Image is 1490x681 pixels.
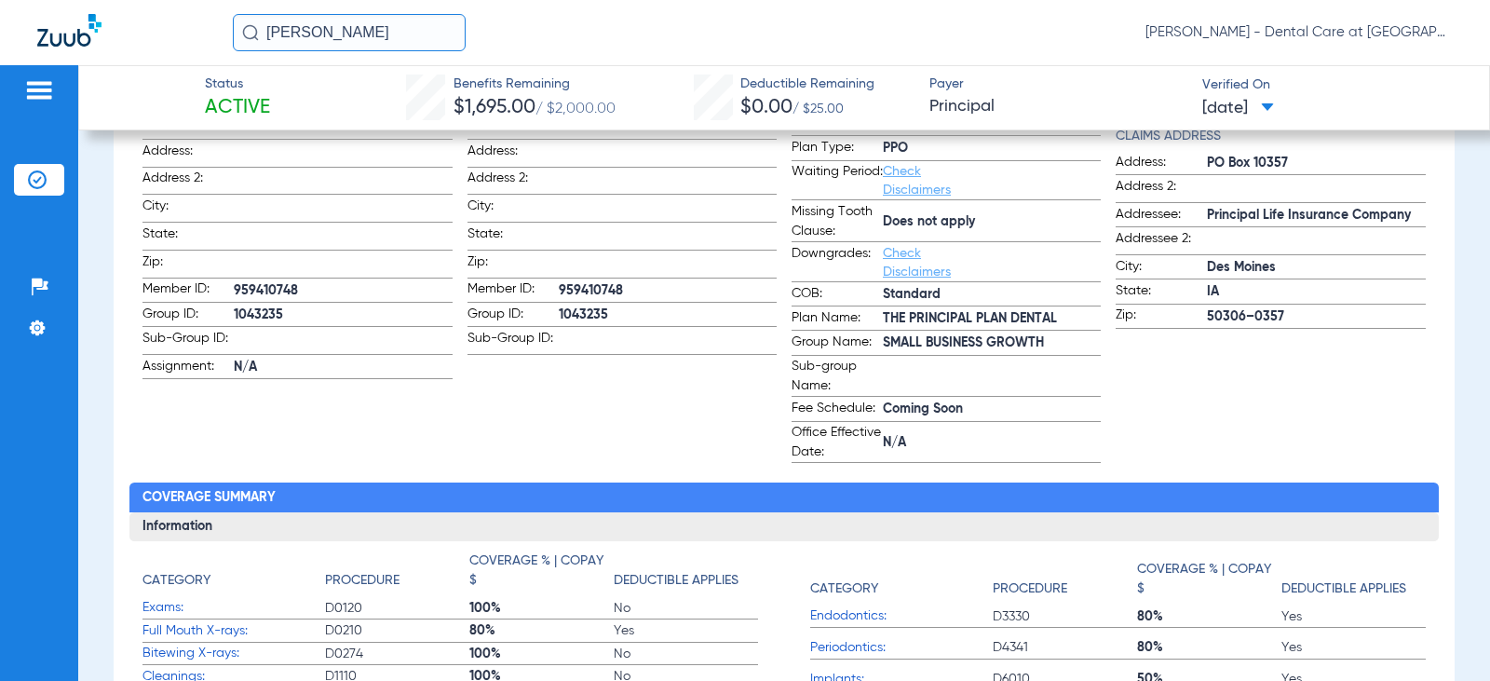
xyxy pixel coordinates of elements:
[142,305,234,327] span: Group ID:
[1116,205,1207,227] span: Addressee:
[883,400,1101,419] span: Coming Soon
[467,279,559,302] span: Member ID:
[792,102,844,116] span: / $25.00
[142,279,234,302] span: Member ID:
[242,24,259,41] img: Search Icon
[325,599,469,618] span: D0120
[1281,607,1426,626] span: Yes
[1207,206,1425,225] span: Principal Life Insurance Company
[142,169,234,194] span: Address 2:
[614,571,738,591] h4: Deductible Applies
[1116,153,1207,175] span: Address:
[234,306,452,325] span: 1043235
[1207,154,1425,173] span: PO Box 10357
[142,197,234,222] span: City:
[883,212,1101,232] span: Does not apply
[325,621,469,640] span: D0210
[142,552,325,597] app-breakdown-title: Category
[205,75,270,94] span: Status
[467,252,559,278] span: Zip:
[1116,229,1207,254] span: Addressee 2:
[614,621,758,640] span: Yes
[467,142,559,167] span: Address:
[883,247,951,279] a: Check Disclaimers
[740,98,792,117] span: $0.00
[614,645,758,663] span: No
[993,579,1067,599] h4: Procedure
[325,571,400,591] h4: Procedure
[142,329,234,354] span: Sub-Group ID:
[469,552,604,591] h4: Coverage % | Copay $
[1116,257,1207,279] span: City:
[929,75,1186,94] span: Payer
[1116,127,1425,146] h4: Claims Address
[883,309,1101,329] span: THE PRINCIPAL PLAN DENTAL
[1116,281,1207,304] span: State:
[883,285,1101,305] span: Standard
[233,14,466,51] input: Search for patients
[467,197,559,222] span: City:
[469,599,614,618] span: 100%
[883,433,1101,453] span: N/A
[993,552,1137,606] app-breakdown-title: Procedure
[325,645,469,663] span: D0274
[467,169,559,194] span: Address 2:
[469,621,614,640] span: 80%
[883,334,1101,353] span: SMALL BUSINESS GROWTH
[469,552,614,597] app-breakdown-title: Coverage % | Copay $
[792,284,883,306] span: COB:
[205,95,270,121] span: Active
[129,512,1438,542] h3: Information
[559,281,777,301] span: 959410748
[792,423,883,462] span: Office Effective Date:
[142,598,325,618] span: Exams:
[614,599,758,618] span: No
[1137,607,1281,626] span: 80%
[1137,560,1272,599] h4: Coverage % | Copay $
[1281,579,1406,599] h4: Deductible Applies
[1137,638,1281,657] span: 80%
[142,571,210,591] h4: Category
[740,75,874,94] span: Deductible Remaining
[1281,552,1426,606] app-breakdown-title: Deductible Applies
[792,333,883,355] span: Group Name:
[792,399,883,421] span: Fee Schedule:
[1281,638,1426,657] span: Yes
[792,162,883,199] span: Waiting Period:
[792,244,883,281] span: Downgrades:
[24,79,54,102] img: hamburger-icon
[129,483,1438,512] h2: Coverage Summary
[614,552,758,597] app-breakdown-title: Deductible Applies
[1137,552,1281,606] app-breakdown-title: Coverage % | Copay $
[142,357,234,379] span: Assignment:
[993,638,1137,657] span: D4341
[469,645,614,663] span: 100%
[325,552,469,597] app-breakdown-title: Procedure
[559,306,777,325] span: 1043235
[1207,307,1425,327] span: 50306–0357
[535,102,616,116] span: / $2,000.00
[467,225,559,250] span: State:
[142,252,234,278] span: Zip:
[234,281,452,301] span: 959410748
[792,138,883,160] span: Plan Type:
[37,14,102,47] img: Zuub Logo
[142,644,325,663] span: Bitewing X-rays:
[993,607,1137,626] span: D3330
[883,139,1101,158] span: PPO
[883,165,951,197] a: Check Disclaimers
[810,579,878,599] h4: Category
[1116,306,1207,328] span: Zip:
[1145,23,1453,42] span: [PERSON_NAME] - Dental Care at [GEOGRAPHIC_DATA]
[792,202,883,241] span: Missing Tooth Clause:
[929,95,1186,118] span: Principal
[454,75,616,94] span: Benefits Remaining
[1202,97,1274,120] span: [DATE]
[1207,258,1425,278] span: Des Moines
[1116,177,1207,202] span: Address 2:
[792,308,883,331] span: Plan Name:
[234,358,452,377] span: N/A
[142,225,234,250] span: State:
[454,98,535,117] span: $1,695.00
